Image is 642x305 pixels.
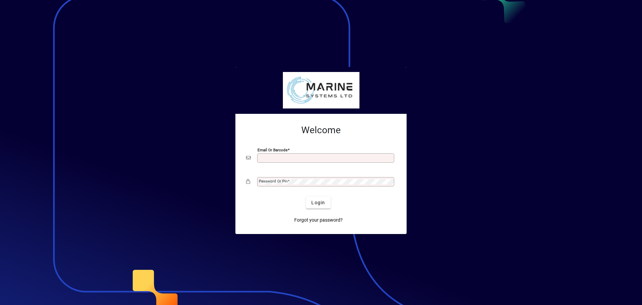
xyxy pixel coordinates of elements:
span: Login [311,199,325,206]
span: Forgot your password? [294,217,343,224]
mat-label: Password or Pin [259,179,288,183]
h2: Welcome [246,125,396,136]
mat-label: Email or Barcode [257,148,288,152]
a: Forgot your password? [292,214,345,226]
button: Login [306,197,330,209]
